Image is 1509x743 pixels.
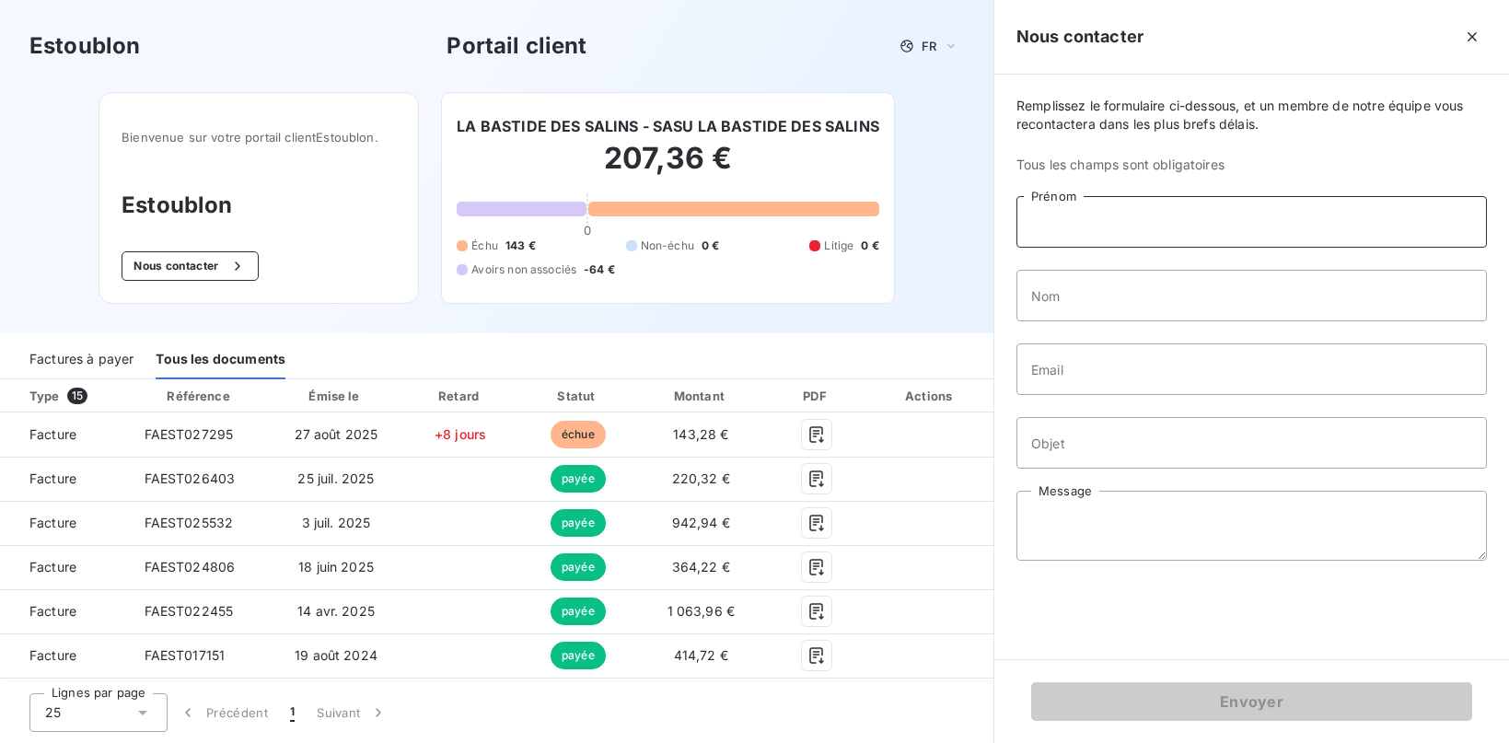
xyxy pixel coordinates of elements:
span: Non-échu [641,238,694,254]
span: FAEST017151 [145,647,226,663]
h3: Estoublon [29,29,140,63]
span: 19 août 2024 [295,647,377,663]
h3: Estoublon [122,189,396,222]
span: 18 juin 2025 [298,559,374,575]
span: 27 août 2025 [295,426,378,442]
span: Litige [824,238,853,254]
span: 25 [45,703,61,722]
span: Facture [15,470,115,488]
button: Suivant [306,693,399,732]
span: Bienvenue sur votre portail client Estoublon . [122,130,396,145]
div: Retard [404,387,516,405]
div: Référence [167,389,229,403]
span: FAEST027295 [145,426,234,442]
span: Facture [15,425,115,444]
span: échue [551,421,606,448]
span: 414,72 € [674,647,728,663]
button: Envoyer [1031,682,1472,721]
span: Facture [15,602,115,621]
span: payée [551,465,606,493]
h3: Portail client [447,29,586,63]
span: 220,32 € [672,470,730,486]
button: Précédent [168,693,279,732]
span: +8 jours [435,426,486,442]
span: 25 juil. 2025 [297,470,374,486]
span: Facture [15,558,115,576]
span: Facture [15,514,115,532]
span: Tous les champs sont obligatoires [1016,156,1487,174]
span: payée [551,553,606,581]
h2: 207,36 € [457,140,879,195]
span: payée [551,642,606,669]
span: 3 juil. 2025 [302,515,371,530]
span: -64 € [584,261,615,278]
div: Type [18,387,126,405]
span: 0 € [861,238,878,254]
span: 143 € [505,238,536,254]
span: 1 [290,703,295,722]
div: Émise le [275,387,398,405]
span: FAEST026403 [145,470,236,486]
span: 364,22 € [672,559,730,575]
input: placeholder [1016,270,1487,321]
span: 942,94 € [672,515,730,530]
span: FAEST025532 [145,515,234,530]
div: Factures à payer [29,341,133,379]
input: placeholder [1016,417,1487,469]
span: FR [922,39,936,53]
span: Facture [15,646,115,665]
span: Remplissez le formulaire ci-dessous, et un membre de notre équipe vous recontactera dans les plus... [1016,97,1487,134]
div: Tous les documents [156,341,285,379]
input: placeholder [1016,343,1487,395]
div: Actions [871,387,990,405]
div: PDF [770,387,865,405]
span: Échu [471,238,498,254]
span: 0 € [702,238,719,254]
div: Statut [524,387,633,405]
div: Montant [640,387,762,405]
span: 14 avr. 2025 [297,603,375,619]
h5: Nous contacter [1016,24,1143,50]
span: 15 [67,388,87,404]
span: 1 063,96 € [667,603,736,619]
h6: LA BASTIDE DES SALINS - SASU LA BASTIDE DES SALINS [457,115,879,137]
span: 0 [584,223,591,238]
button: 1 [279,693,306,732]
button: Nous contacter [122,251,258,281]
span: 143,28 € [673,426,728,442]
input: placeholder [1016,196,1487,248]
span: Avoirs non associés [471,261,576,278]
span: payée [551,509,606,537]
span: FAEST022455 [145,603,234,619]
span: payée [551,598,606,625]
span: FAEST024806 [145,559,236,575]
